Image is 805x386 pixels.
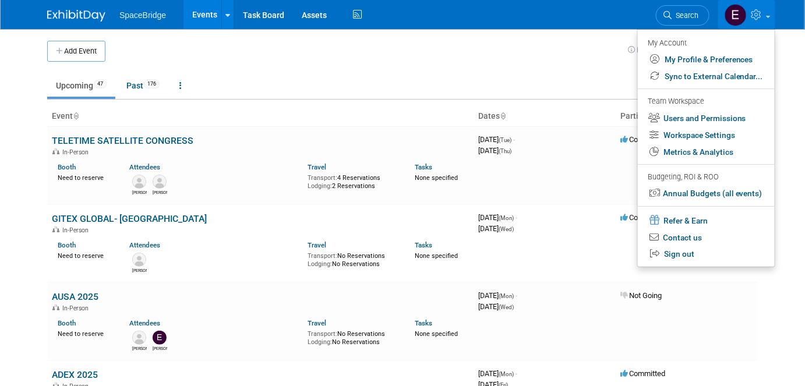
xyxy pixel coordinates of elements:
[132,267,147,274] div: Raj Malik
[499,371,514,377] span: (Mon)
[628,45,758,54] a: How to sync to an external calendar...
[62,304,92,312] span: In-Person
[132,175,146,189] img: Mike Di Paolo
[499,293,514,299] span: (Mon)
[73,111,79,121] a: Sort by Event Name
[308,172,397,190] div: 4 Reservations 2 Reservations
[52,148,59,154] img: In-Person Event
[638,211,775,229] a: Refer & Earn
[47,107,474,126] th: Event
[638,246,775,263] a: Sign out
[308,260,332,268] span: Lodging:
[132,189,147,196] div: Mike Di Paolo
[129,163,160,171] a: Attendees
[638,110,775,127] a: Users and Permissions
[308,252,337,260] span: Transport:
[58,172,112,182] div: Need to reserve
[308,250,397,268] div: No Reservations No Reservations
[620,369,665,378] span: Committed
[52,135,193,146] a: TELETIME SATELLITE CONGRESS
[58,163,76,171] a: Booth
[308,163,326,171] a: Travel
[308,241,326,249] a: Travel
[144,80,160,88] span: 176
[638,229,775,246] a: Contact us
[308,174,337,182] span: Transport:
[638,51,775,68] a: My Profile & Preferences
[47,41,105,62] button: Add Event
[52,304,59,310] img: In-Person Event
[58,241,76,249] a: Booth
[47,10,105,22] img: ExhibitDay
[47,75,115,97] a: Upcoming47
[478,146,511,155] span: [DATE]
[119,10,166,20] span: SpaceBridge
[58,328,112,338] div: Need to reserve
[725,4,747,26] img: Elizabeth Gelerman
[62,226,92,234] span: In-Person
[415,241,432,249] a: Tasks
[94,80,107,88] span: 47
[478,291,517,300] span: [DATE]
[132,253,146,267] img: Raj Malik
[638,68,775,85] a: Sync to External Calendar...
[52,369,98,380] a: ADEX 2025
[499,304,514,310] span: (Wed)
[52,291,98,302] a: AUSA 2025
[478,224,514,233] span: [DATE]
[499,137,511,143] span: (Tue)
[58,319,76,327] a: Booth
[153,331,167,345] img: Elizabeth Gelerman
[474,107,616,126] th: Dates
[308,182,332,190] span: Lodging:
[129,241,160,249] a: Attendees
[648,36,763,49] div: My Account
[499,215,514,221] span: (Mon)
[415,319,432,327] a: Tasks
[478,135,515,144] span: [DATE]
[513,135,515,144] span: -
[620,135,665,144] span: Committed
[132,331,146,345] img: Amir Kashani
[308,328,397,346] div: No Reservations No Reservations
[153,189,167,196] div: Pedro Bonatto
[638,144,775,161] a: Metrics & Analytics
[308,319,326,327] a: Travel
[656,5,709,26] a: Search
[499,148,511,154] span: (Thu)
[478,302,514,311] span: [DATE]
[52,226,59,232] img: In-Person Event
[516,213,517,222] span: -
[308,330,337,338] span: Transport:
[672,11,698,20] span: Search
[620,213,665,222] span: Committed
[308,338,332,346] span: Lodging:
[132,345,147,352] div: Amir Kashani
[62,148,92,156] span: In-Person
[638,127,775,144] a: Workspace Settings
[620,291,662,300] span: Not Going
[415,252,458,260] span: None specified
[58,250,112,260] div: Need to reserve
[153,345,167,352] div: Elizabeth Gelerman
[52,213,207,224] a: GITEX GLOBAL- [GEOGRAPHIC_DATA]
[129,319,160,327] a: Attendees
[638,185,775,202] a: Annual Budgets (all events)
[616,107,758,126] th: Participation
[516,291,517,300] span: -
[415,163,432,171] a: Tasks
[499,226,514,232] span: (Wed)
[415,330,458,338] span: None specified
[478,369,517,378] span: [DATE]
[153,175,167,189] img: Pedro Bonatto
[648,95,763,108] div: Team Workspace
[500,111,506,121] a: Sort by Start Date
[118,75,168,97] a: Past176
[415,174,458,182] span: None specified
[516,369,517,378] span: -
[478,213,517,222] span: [DATE]
[648,171,763,183] div: Budgeting, ROI & ROO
